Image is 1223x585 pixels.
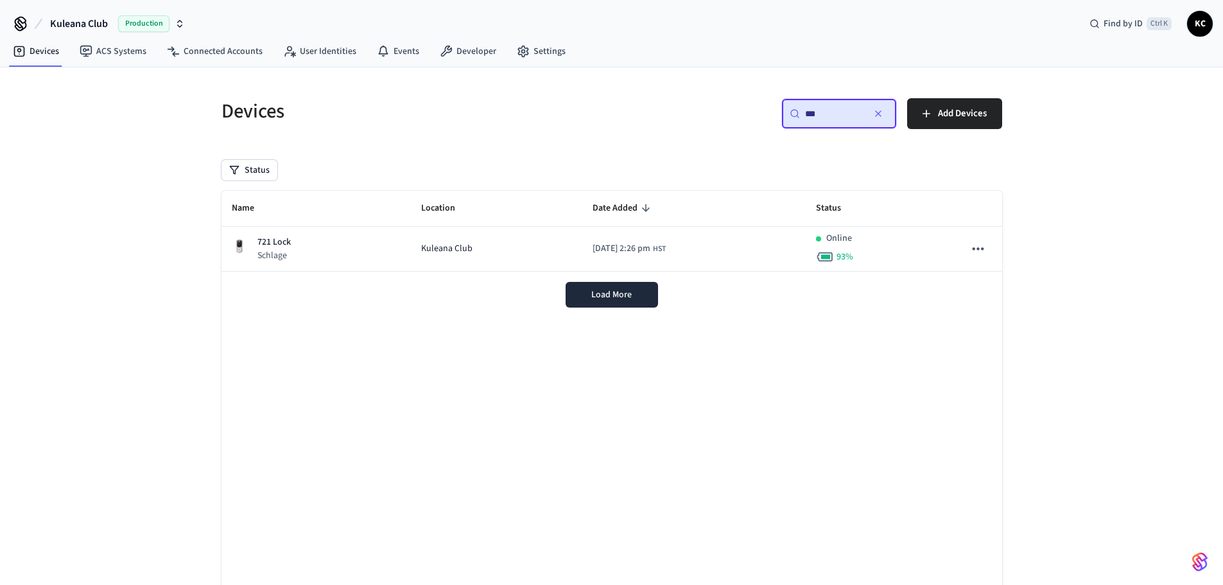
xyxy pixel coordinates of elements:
span: Status [816,198,858,218]
a: User Identities [273,40,367,63]
a: Devices [3,40,69,63]
img: Yale Assure Touchscreen Wifi Smart Lock, Satin Nickel, Front [232,239,247,254]
p: Schlage [257,249,291,262]
span: KC [1188,12,1211,35]
h5: Devices [221,98,604,125]
span: Production [118,15,169,32]
span: 93 % [837,250,853,263]
span: Location [421,198,472,218]
span: Name [232,198,271,218]
button: Add Devices [907,98,1002,129]
p: 721 Lock [257,236,291,249]
span: HST [653,243,666,255]
button: KC [1187,11,1213,37]
p: Online [826,232,852,245]
span: Kuleana Club [421,242,473,256]
button: Status [221,160,277,180]
button: Load More [566,282,658,308]
a: Developer [429,40,507,63]
a: Settings [507,40,576,63]
span: Load More [591,288,632,301]
div: Pacific/Honolulu [593,242,666,256]
span: Add Devices [938,105,987,122]
span: [DATE] 2:26 pm [593,242,650,256]
a: Events [367,40,429,63]
span: Find by ID [1104,17,1143,30]
a: ACS Systems [69,40,157,63]
span: Ctrl K [1147,17,1172,30]
a: Connected Accounts [157,40,273,63]
span: Kuleana Club [50,16,108,31]
span: Date Added [593,198,654,218]
div: Find by IDCtrl K [1079,12,1182,35]
table: sticky table [221,191,1002,272]
img: SeamLogoGradient.69752ec5.svg [1192,552,1208,572]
